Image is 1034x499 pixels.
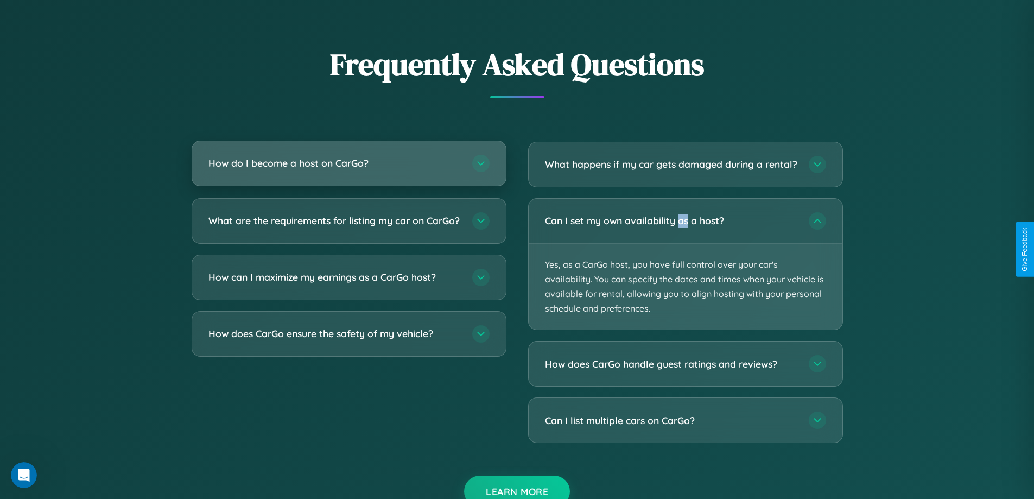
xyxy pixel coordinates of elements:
[529,244,842,330] p: Yes, as a CarGo host, you have full control over your car's availability. You can specify the dat...
[11,462,37,488] iframe: Intercom live chat
[208,214,461,228] h3: What are the requirements for listing my car on CarGo?
[208,327,461,340] h3: How does CarGo ensure the safety of my vehicle?
[545,357,798,371] h3: How does CarGo handle guest ratings and reviews?
[208,156,461,170] h3: How do I become a host on CarGo?
[1021,228,1029,271] div: Give Feedback
[545,157,798,171] h3: What happens if my car gets damaged during a rental?
[208,270,461,284] h3: How can I maximize my earnings as a CarGo host?
[192,43,843,85] h2: Frequently Asked Questions
[545,414,798,427] h3: Can I list multiple cars on CarGo?
[545,214,798,228] h3: Can I set my own availability as a host?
